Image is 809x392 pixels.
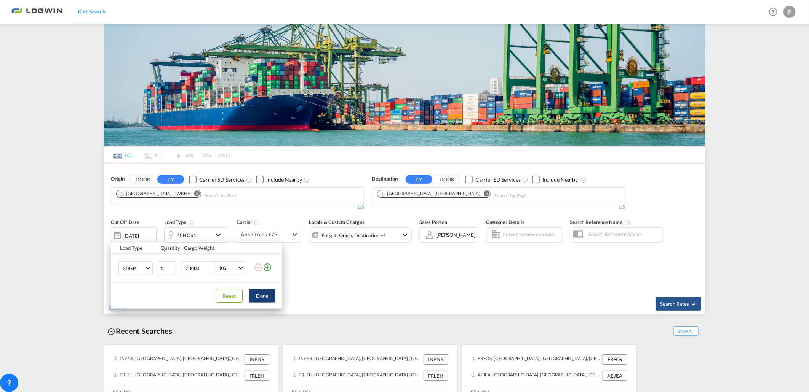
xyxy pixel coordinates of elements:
input: Enter Weight [185,262,216,275]
th: Quantity [156,243,180,254]
button: Reset [216,289,243,303]
th: Load Type [111,243,156,254]
input: Qty [157,261,176,275]
md-icon: icon-plus-circle-outline [263,263,272,272]
md-icon: icon-minus-circle-outline [254,263,263,272]
div: KG [220,265,227,271]
md-select: Choose: 20GP [118,261,153,275]
span: 20GP [123,265,145,272]
button: Done [249,289,275,303]
div: Cargo Weight [184,244,249,251]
